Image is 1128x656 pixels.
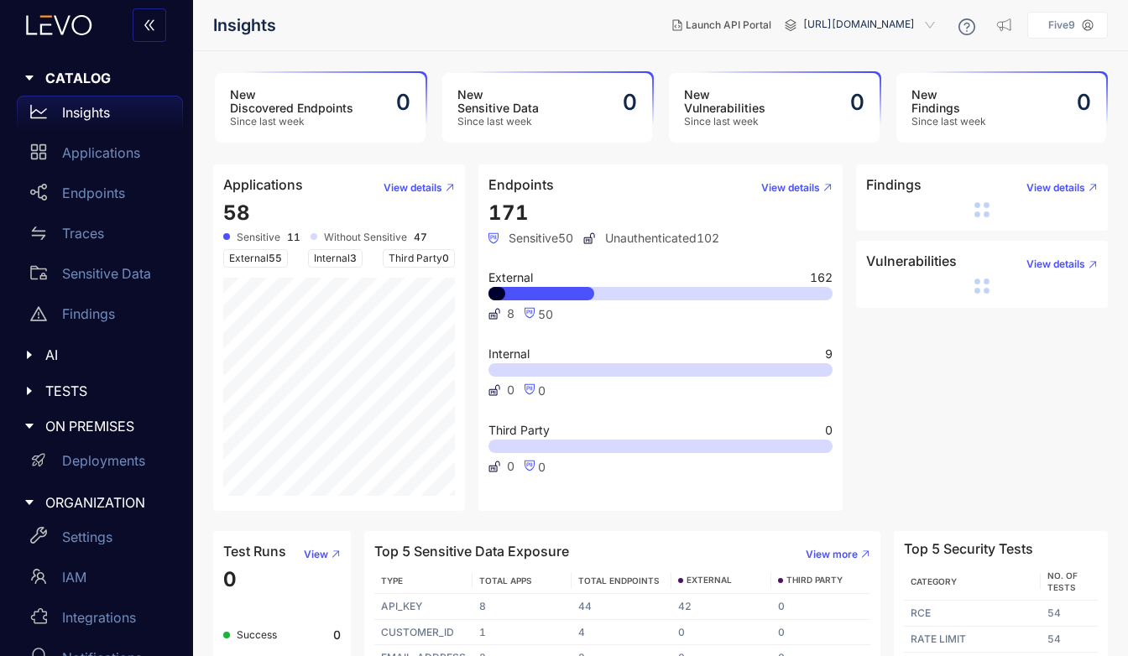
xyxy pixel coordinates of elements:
[304,549,328,560] span: View
[659,12,785,39] button: Launch API Portal
[62,306,115,321] p: Findings
[748,174,833,201] button: View details
[237,232,280,243] span: Sensitive
[23,349,35,361] span: caret-right
[507,460,514,473] span: 0
[17,176,183,216] a: Endpoints
[10,373,183,409] div: TESTS
[792,541,870,568] button: View more
[671,620,771,646] td: 0
[17,601,183,641] a: Integrations
[623,90,637,115] h2: 0
[223,544,286,559] h4: Test Runs
[771,594,870,620] td: 0
[684,88,765,115] h3: New Vulnerabilities
[488,348,530,360] span: Internal
[10,60,183,96] div: CATALOG
[457,116,539,128] span: Since last week
[1013,174,1098,201] button: View details
[287,232,300,243] b: 11
[806,549,858,560] span: View more
[45,495,170,510] span: ORGANIZATION
[23,72,35,84] span: caret-right
[30,305,47,322] span: warning
[290,541,341,568] button: View
[488,177,554,192] h4: Endpoints
[17,520,183,560] a: Settings
[457,88,539,115] h3: New Sensitive Data
[350,252,357,264] span: 3
[133,8,166,42] button: double-left
[23,385,35,397] span: caret-right
[488,200,529,225] span: 171
[1026,258,1085,270] span: View details
[572,620,671,646] td: 4
[1013,251,1098,278] button: View details
[308,249,363,268] span: Internal
[578,575,660,586] span: TOTAL ENDPOINTS
[45,383,170,398] span: TESTS
[45,419,170,434] span: ON PREMISES
[479,575,532,586] span: TOTAL APPS
[850,90,864,115] h2: 0
[384,182,442,194] span: View details
[374,544,569,559] h4: Top 5 Sensitive Data Exposure
[825,424,833,436] span: 0
[904,627,1041,653] td: RATE LIMIT
[803,12,938,39] span: https://levosatellite.lab.five9infosec.com
[507,307,514,320] span: 8
[223,177,303,192] h4: Applications
[866,253,957,268] h4: Vulnerabilities
[810,272,833,284] span: 162
[904,541,1033,556] h4: Top 5 Security Tests
[1047,570,1078,592] span: No. of Tests
[473,594,572,620] td: 8
[17,445,183,485] a: Deployments
[904,601,1041,627] td: RCE
[488,424,550,436] span: Third Party
[269,252,282,264] span: 55
[62,226,104,241] p: Traces
[911,116,986,128] span: Since last week
[684,116,765,128] span: Since last week
[17,560,183,601] a: IAM
[62,570,86,585] p: IAM
[17,96,183,136] a: Insights
[237,628,277,641] span: Success
[381,575,403,586] span: TYPE
[396,90,410,115] h2: 0
[911,88,986,115] h3: New Findings
[23,497,35,508] span: caret-right
[10,337,183,372] div: AI
[771,620,870,646] td: 0
[333,628,341,642] b: 0
[10,485,183,520] div: ORGANIZATION
[62,145,140,160] p: Applications
[414,232,427,243] b: 47
[17,216,183,257] a: Traces
[374,620,473,646] td: CUSTOMER_ID
[45,347,170,362] span: AI
[62,529,112,544] p: Settings
[687,575,732,586] span: EXTERNAL
[911,576,957,586] span: Category
[583,232,719,245] span: Unauthenticated 102
[488,272,533,284] span: External
[62,105,110,120] p: Insights
[17,297,183,337] a: Findings
[17,257,183,297] a: Sensitive Data
[30,225,47,242] span: swap
[538,383,546,398] span: 0
[1041,601,1098,627] td: 54
[1077,90,1091,115] h2: 0
[62,266,151,281] p: Sensitive Data
[62,453,145,468] p: Deployments
[45,70,170,86] span: CATALOG
[825,348,833,360] span: 9
[62,185,125,200] p: Endpoints
[1041,627,1098,653] td: 54
[230,88,353,115] h3: New Discovered Endpoints
[383,249,455,268] span: Third Party
[324,232,407,243] span: Without Sensitive
[538,307,553,321] span: 50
